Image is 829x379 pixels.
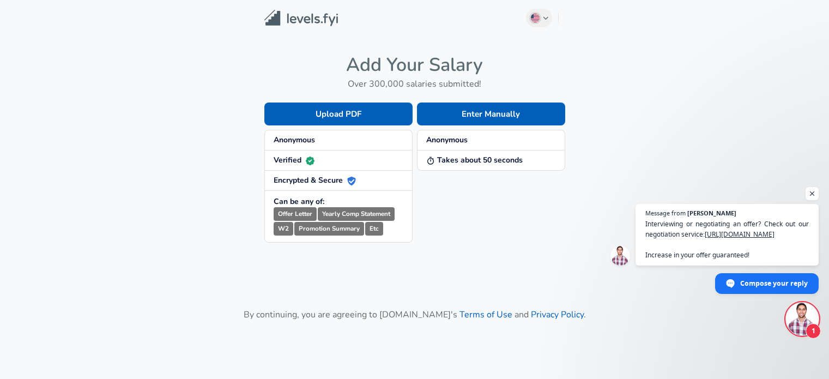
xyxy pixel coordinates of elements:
[264,53,565,76] h4: Add Your Salary
[274,135,315,145] strong: Anonymous
[264,10,338,27] img: Levels.fyi
[426,155,523,165] strong: Takes about 50 seconds
[459,309,512,321] a: Terms of Use
[806,323,821,339] span: 1
[264,103,413,125] button: Upload PDF
[417,103,565,125] button: Enter Manually
[531,14,540,22] img: English (US)
[740,274,808,293] span: Compose your reply
[264,76,565,92] h6: Over 300,000 salaries submitted!
[531,309,584,321] a: Privacy Policy
[318,207,395,221] small: Yearly Comp Statement
[274,222,293,236] small: W2
[687,210,736,216] span: [PERSON_NAME]
[294,222,364,236] small: Promotion Summary
[274,155,314,165] strong: Verified
[274,196,324,207] strong: Can be any of:
[645,219,809,260] span: Interviewing or negotiating an offer? Check out our negotiation service: Increase in your offer g...
[526,9,552,27] button: English (US)
[365,222,383,236] small: Etc
[274,207,317,221] small: Offer Letter
[645,210,686,216] span: Message from
[426,135,468,145] strong: Anonymous
[786,303,819,335] div: Open chat
[274,175,356,185] strong: Encrypted & Secure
